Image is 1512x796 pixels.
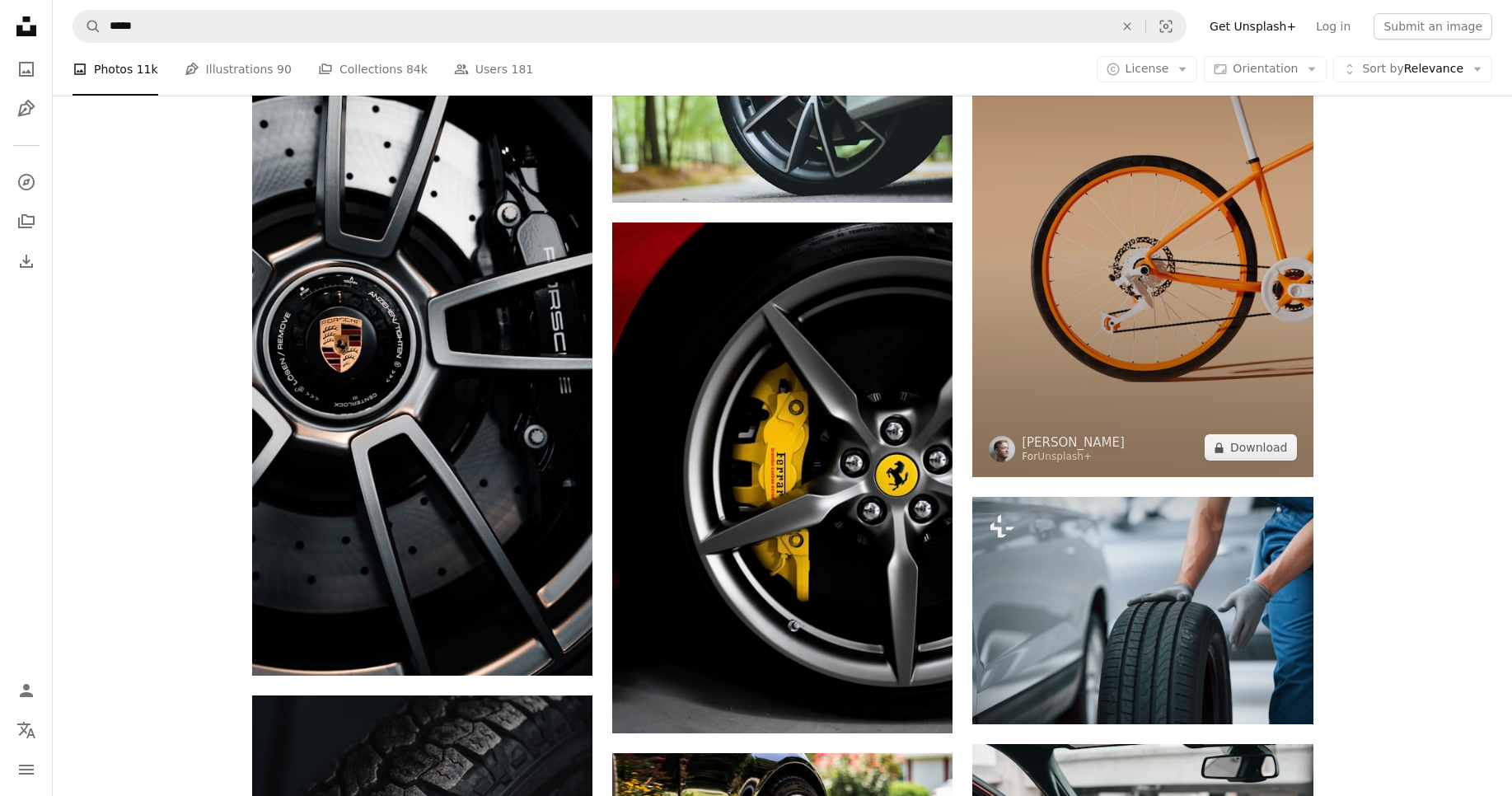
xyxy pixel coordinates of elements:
span: Orientation [1233,62,1298,75]
a: Get Unsplash+ [1200,13,1306,40]
a: white Audi vehicle with gray wheels [612,82,953,96]
a: Customer will not wait. Mechanic holding a tire at the repair garage. Replacement of winter and s... [972,603,1313,618]
span: License [1126,62,1169,75]
img: black and silver bmw wheel [612,222,953,733]
button: Clear [1109,11,1145,42]
a: Log in [1306,13,1360,40]
a: Photos [10,53,43,86]
span: 181 [512,60,534,78]
a: Illustrations [10,92,43,125]
img: Go to Almas Salakhov's profile [989,436,1015,462]
span: 84k [406,60,428,78]
a: black and silver bmw wheel [612,471,953,485]
a: Collections 84k [318,43,428,96]
form: Find visuals sitewide [73,10,1187,43]
a: Download History [10,245,43,278]
button: License [1097,56,1198,82]
button: Search Unsplash [73,11,101,42]
div: For [1022,451,1125,464]
button: Sort byRelevance [1333,56,1492,82]
img: Customer will not wait. Mechanic holding a tire at the repair garage. Replacement of winter and s... [972,497,1313,724]
a: Explore [10,166,43,199]
a: Home — Unsplash [10,10,43,46]
img: a close up of a wheel on a vehicle [252,70,592,676]
a: Collections [10,205,43,238]
a: Log in / Sign up [10,674,43,707]
a: Unsplash+ [1037,451,1092,462]
span: Sort by [1362,62,1403,75]
a: an orange and white bike is shown against a tan background [972,214,1313,229]
button: Download [1205,434,1297,461]
button: Visual search [1146,11,1186,42]
a: Users 181 [454,43,533,96]
button: Menu [10,753,43,786]
a: a close up of a wheel on a vehicle [252,365,592,380]
button: Language [10,714,43,747]
a: [PERSON_NAME] [1022,434,1125,451]
button: Orientation [1204,56,1327,82]
span: 90 [277,60,292,78]
a: Illustrations 90 [185,43,292,96]
button: Submit an image [1374,13,1492,40]
span: Relevance [1362,61,1463,77]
